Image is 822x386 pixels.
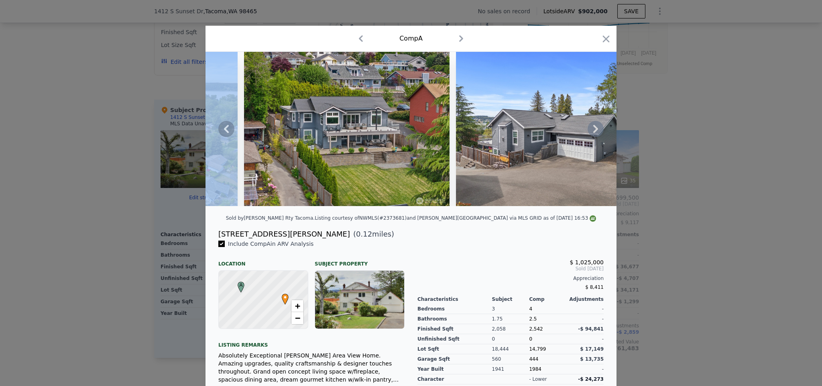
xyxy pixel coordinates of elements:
a: Zoom out [291,312,303,324]
div: 3 [492,304,529,314]
div: Comp A [399,34,423,43]
div: - [566,314,604,324]
span: -$ 24,273 [578,376,604,382]
div: Location [218,254,308,267]
div: - lower [529,376,547,382]
span: ( miles) [350,229,394,240]
div: 18,444 [492,344,529,354]
span: $ 17,149 [580,346,604,352]
span: 2,542 [529,326,543,332]
div: 2,058 [492,324,529,334]
span: + [295,301,300,311]
div: 0 [492,334,529,344]
span: − [295,313,300,323]
div: - [566,304,604,314]
div: Garage Sqft [417,354,492,364]
span: A [236,282,246,289]
div: 1984 [529,364,566,374]
span: $ 13,735 [580,356,604,362]
span: 0 [529,336,532,342]
span: Sold [DATE] [417,266,604,272]
img: NWMLS Logo [590,215,596,222]
div: Subject [492,296,529,302]
div: 2.5 [529,314,566,324]
div: character [417,374,492,384]
div: - [566,364,604,374]
div: Finished Sqft [417,324,492,334]
div: Sold by [PERSON_NAME] Rty Tacoma . [226,215,315,221]
div: Listing remarks [218,335,405,348]
img: Property Img [456,52,661,206]
div: Listing courtesy of NWMLS (#2373681) and [PERSON_NAME][GEOGRAPHIC_DATA] via MLS GRID as of [DATE]... [315,215,596,221]
div: Adjustments [566,296,604,302]
img: Property Img [244,52,450,206]
div: A [236,282,240,286]
div: Year Built [417,364,492,374]
div: Subject Property [315,254,405,267]
div: 560 [492,354,529,364]
span: 4 [529,306,532,312]
div: Comp [529,296,566,302]
span: 0.12 [356,230,372,238]
span: $ 1,025,000 [570,259,604,266]
div: • [280,294,285,298]
span: Include Comp A in ARV Analysis [225,241,317,247]
div: Absolutely Exceptional [PERSON_NAME] Area View Home. Amazing upgrades, quality craftsmanship & de... [218,351,405,384]
span: $ 8,411 [585,284,604,290]
div: Bathrooms [417,314,492,324]
div: Unfinished Sqft [417,334,492,344]
span: 14,799 [529,346,546,352]
a: Zoom in [291,300,303,312]
span: -$ 94,841 [578,326,604,332]
div: [STREET_ADDRESS][PERSON_NAME] [218,229,350,240]
span: • [280,291,291,303]
div: Bedrooms [417,304,492,314]
div: 1.75 [492,314,529,324]
div: Lot Sqft [417,344,492,354]
span: 444 [529,356,538,362]
div: Characteristics [417,296,492,302]
div: 1941 [492,364,529,374]
div: - [566,334,604,344]
div: Appreciation [417,275,604,282]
